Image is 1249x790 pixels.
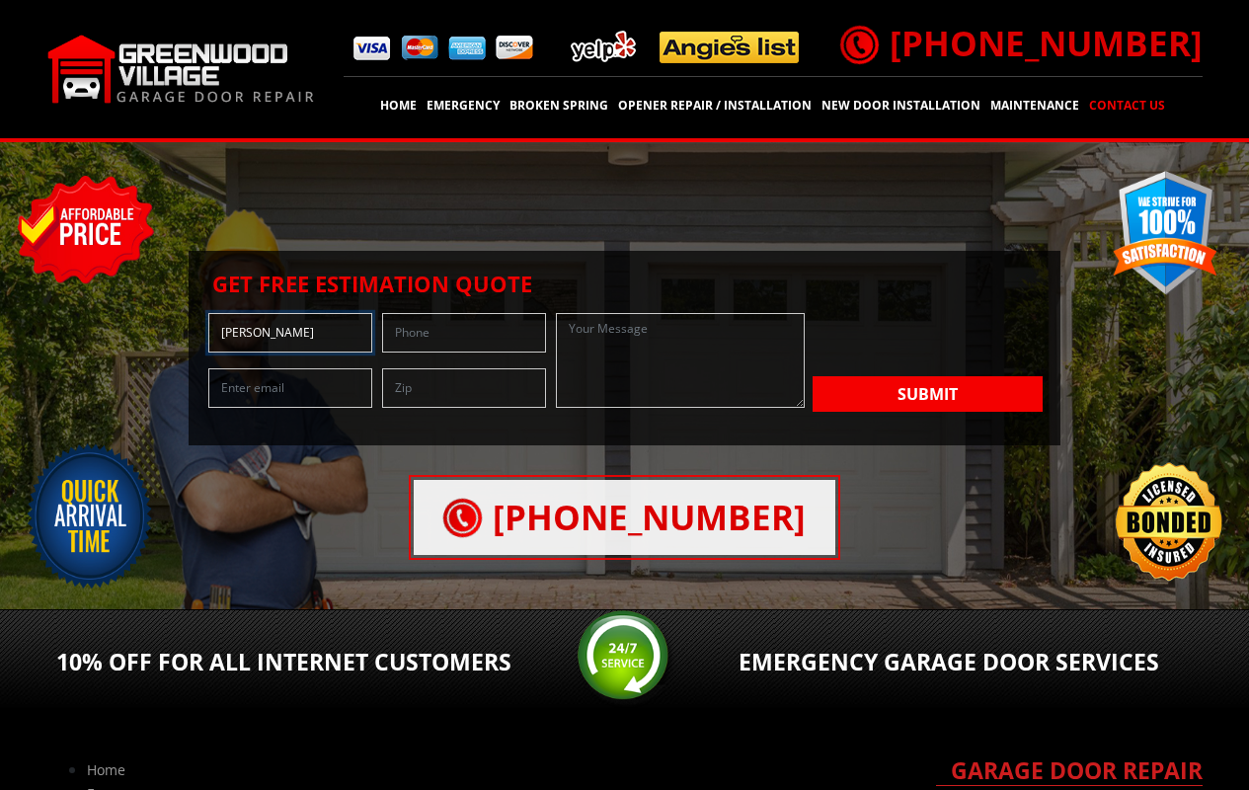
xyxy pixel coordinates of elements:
[377,92,420,119] a: Home
[382,368,546,408] input: Zip
[563,23,808,71] img: add.png
[576,609,674,708] img: srv.png
[448,37,486,60] img: pay3.png
[382,313,546,353] input: Phone
[615,92,815,119] a: Opener Repair / Installation
[936,757,1203,786] h4: Garage door repair
[840,20,1203,66] a: [PHONE_NUMBER]
[87,760,125,779] a: Home
[414,480,835,556] a: [PHONE_NUMBER]
[47,649,511,676] h2: 10% OFF For All Internet Customers
[496,36,533,60] img: pay4.png
[353,37,391,60] img: pay1.png
[438,494,488,543] img: call.png
[208,368,372,408] input: Enter email
[819,92,983,119] a: New door installation
[198,271,1052,296] h2: Get Free Estimation Quote
[813,313,1044,372] iframe: reCAPTCHA
[47,35,314,104] img: Greenwood-Village.png
[834,20,884,69] img: call.png
[987,92,1082,119] a: Maintenance
[424,92,503,119] a: Emergency
[401,36,438,60] img: pay2.png
[507,92,611,119] a: Broken Spring
[208,313,372,353] input: Name
[1086,92,1168,119] a: contact us
[813,376,1043,412] button: Submit
[739,649,1203,676] h2: Emergency Garage Door services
